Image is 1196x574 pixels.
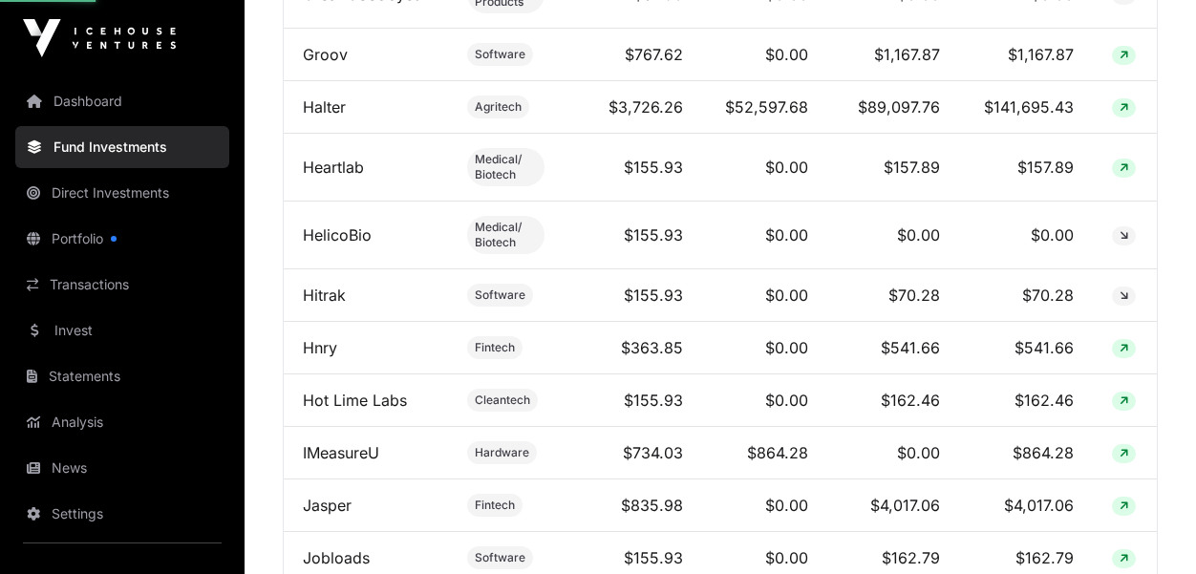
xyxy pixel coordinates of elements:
[702,427,827,479] td: $864.28
[475,152,537,182] span: Medical/ Biotech
[15,401,229,443] a: Analysis
[827,269,959,322] td: $70.28
[959,322,1093,374] td: $541.66
[959,29,1093,81] td: $1,167.87
[827,29,959,81] td: $1,167.87
[959,427,1093,479] td: $864.28
[475,550,525,565] span: Software
[827,134,959,202] td: $157.89
[959,134,1093,202] td: $157.89
[564,479,701,532] td: $835.98
[303,286,346,305] a: Hitrak
[702,29,827,81] td: $0.00
[827,427,959,479] td: $0.00
[23,19,176,57] img: Icehouse Ventures Logo
[475,47,525,62] span: Software
[827,322,959,374] td: $541.66
[475,393,530,408] span: Cleantech
[15,264,229,306] a: Transactions
[827,202,959,269] td: $0.00
[959,202,1093,269] td: $0.00
[564,269,701,322] td: $155.93
[827,374,959,427] td: $162.46
[564,29,701,81] td: $767.62
[959,269,1093,322] td: $70.28
[475,220,537,250] span: Medical/ Biotech
[15,126,229,168] a: Fund Investments
[303,45,348,64] a: Groov
[15,493,229,535] a: Settings
[475,498,515,513] span: Fintech
[702,269,827,322] td: $0.00
[702,374,827,427] td: $0.00
[475,445,529,460] span: Hardware
[475,99,522,115] span: Agritech
[564,427,701,479] td: $734.03
[564,134,701,202] td: $155.93
[303,97,346,117] a: Halter
[303,548,370,567] a: Jobloads
[702,322,827,374] td: $0.00
[702,134,827,202] td: $0.00
[15,218,229,260] a: Portfolio
[15,309,229,351] a: Invest
[827,81,959,134] td: $89,097.76
[959,374,1093,427] td: $162.46
[959,479,1093,532] td: $4,017.06
[303,391,407,410] a: Hot Lime Labs
[959,81,1093,134] td: $141,695.43
[702,479,827,532] td: $0.00
[475,287,525,303] span: Software
[15,447,229,489] a: News
[303,496,352,515] a: Jasper
[564,374,701,427] td: $155.93
[564,202,701,269] td: $155.93
[303,338,337,357] a: Hnry
[702,81,827,134] td: $52,597.68
[564,322,701,374] td: $363.85
[1100,482,1196,574] iframe: Chat Widget
[702,202,827,269] td: $0.00
[15,80,229,122] a: Dashboard
[303,158,364,177] a: Heartlab
[303,443,379,462] a: IMeasureU
[303,225,372,244] a: HelicoBio
[15,172,229,214] a: Direct Investments
[564,81,701,134] td: $3,726.26
[827,479,959,532] td: $4,017.06
[15,355,229,397] a: Statements
[475,340,515,355] span: Fintech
